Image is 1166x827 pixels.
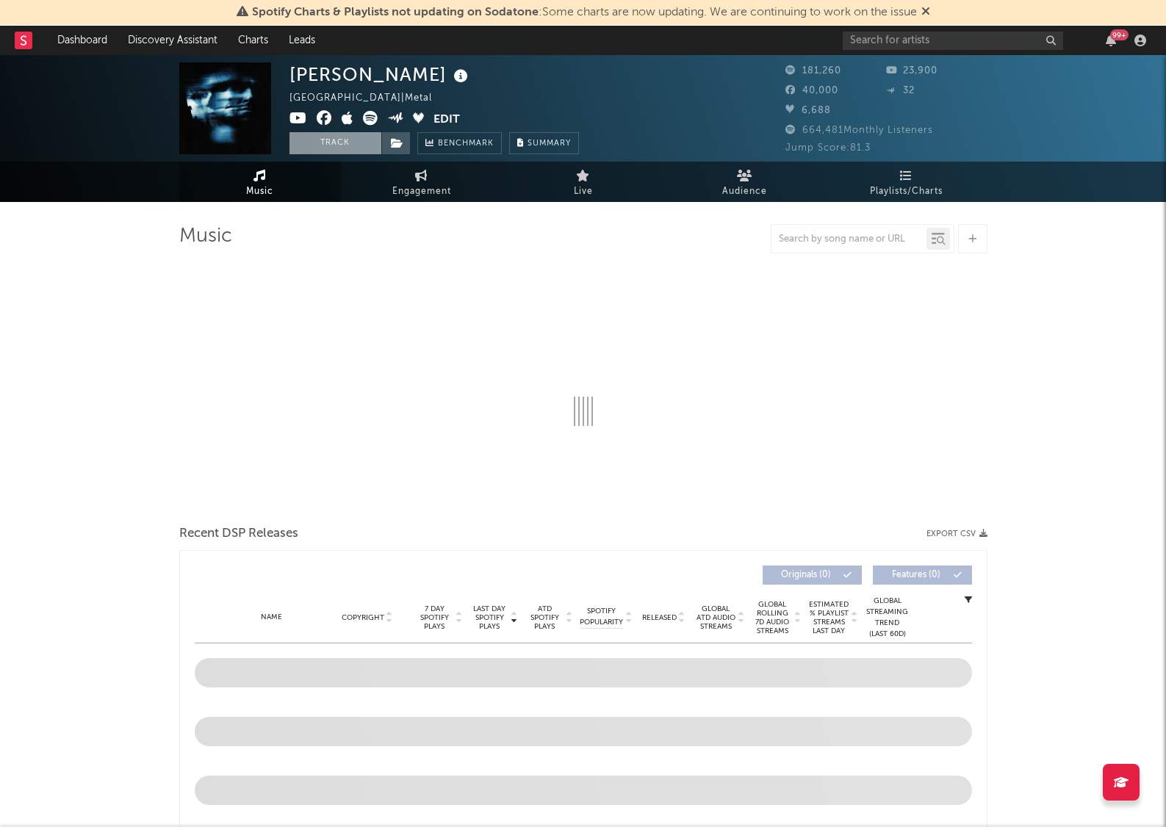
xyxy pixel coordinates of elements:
a: Leads [278,26,325,55]
span: Copyright [342,613,384,622]
div: Name [224,612,320,623]
span: Estimated % Playlist Streams Last Day [809,600,849,635]
span: Global ATD Audio Streams [696,604,736,631]
input: Search by song name or URL [771,234,926,245]
span: 7 Day Spotify Plays [415,604,454,631]
span: 23,900 [886,66,938,76]
a: Audience [664,162,826,202]
span: Spotify Popularity [580,606,623,628]
div: Global Streaming Trend (Last 60D) [865,596,910,640]
input: Search for artists [843,32,1063,50]
span: Dismiss [921,7,930,18]
span: Last Day Spotify Plays [470,604,509,631]
a: Live [503,162,664,202]
span: Engagement [392,183,451,201]
a: Benchmark [417,132,502,154]
span: Spotify Charts & Playlists not updating on Sodatone [252,7,539,18]
span: Released [642,613,677,622]
span: Music [246,183,273,201]
div: [GEOGRAPHIC_DATA] | Metal [289,90,449,107]
span: : Some charts are now updating. We are continuing to work on the issue [252,7,917,18]
span: 664,481 Monthly Listeners [785,126,933,135]
a: Playlists/Charts [826,162,987,202]
a: Music [179,162,341,202]
span: Playlists/Charts [870,183,943,201]
button: Summary [509,132,579,154]
a: Charts [228,26,278,55]
button: Originals(0) [763,566,862,585]
span: Live [574,183,593,201]
span: ATD Spotify Plays [525,604,564,631]
span: 181,260 [785,66,841,76]
div: [PERSON_NAME] [289,62,472,87]
span: Summary [528,140,571,148]
button: Edit [433,111,460,129]
span: Originals ( 0 ) [772,571,840,579]
span: Jump Score: 81.3 [785,143,871,153]
div: 99 + [1110,29,1129,40]
a: Engagement [341,162,503,202]
span: 6,688 [785,106,831,115]
span: Recent DSP Releases [179,525,298,543]
button: Track [289,132,381,154]
span: 40,000 [785,86,838,95]
span: Benchmark [438,135,494,153]
button: Export CSV [926,530,987,538]
span: Global Rolling 7D Audio Streams [752,600,793,635]
span: 32 [886,86,915,95]
span: Features ( 0 ) [882,571,950,579]
button: 99+ [1106,35,1116,46]
button: Features(0) [873,566,972,585]
span: Audience [722,183,767,201]
a: Discovery Assistant [118,26,228,55]
a: Dashboard [47,26,118,55]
